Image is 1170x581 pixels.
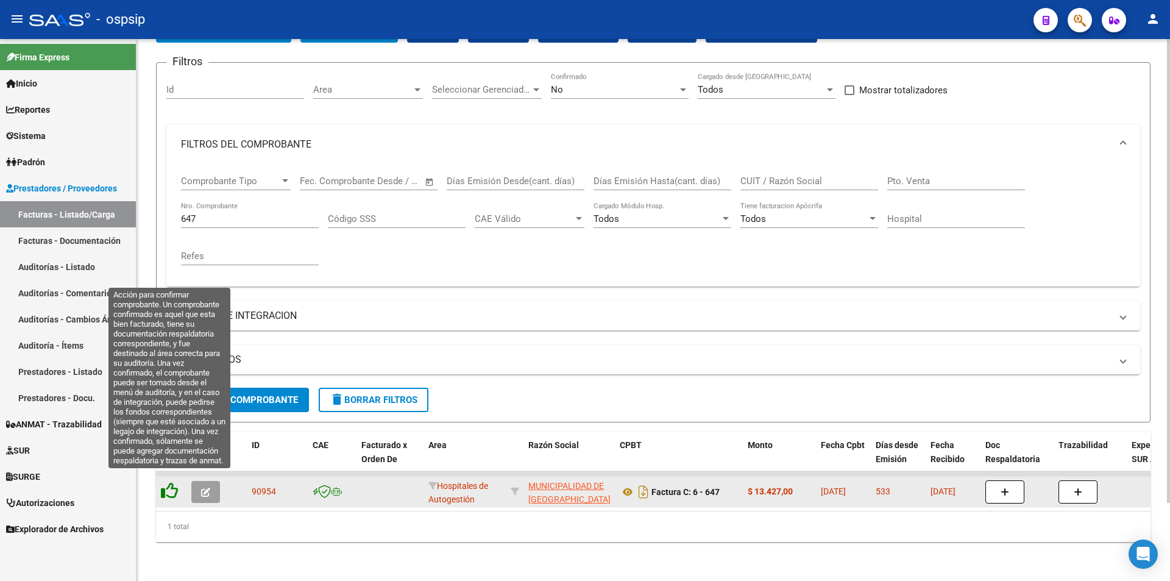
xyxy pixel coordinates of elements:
span: No [551,84,563,95]
span: 90954 [252,487,276,496]
datatable-header-cell: Area [424,432,506,486]
span: SUR [6,444,30,457]
datatable-header-cell: CPBT [615,432,743,486]
datatable-header-cell: Razón Social [523,432,615,486]
div: 30999004144 [528,479,610,505]
span: Todos [740,213,766,224]
input: Fecha fin [360,176,419,187]
span: Inicio [6,77,37,90]
span: Firma Express [6,51,69,64]
span: Prestadores / Proveedores [6,182,117,195]
span: ID [252,440,260,450]
mat-panel-title: MAS FILTROS [181,353,1111,366]
span: Borrar Filtros [330,394,417,405]
span: Seleccionar Gerenciador [432,84,531,95]
span: Padrón [6,155,45,169]
span: Fecha Recibido [931,440,965,464]
strong: $ 13.427,00 [748,487,793,496]
datatable-header-cell: Facturado x Orden De [356,432,424,486]
datatable-header-cell: Doc Respaldatoria [980,432,1054,486]
button: Buscar Comprobante [166,388,309,412]
span: Sistema [6,129,46,143]
span: Area [428,440,447,450]
span: Buscar Comprobante [177,394,298,405]
span: Doc Respaldatoria [985,440,1040,464]
span: CAE [313,440,328,450]
mat-panel-title: FILTROS DEL COMPROBANTE [181,138,1111,151]
span: Reportes [6,103,50,116]
span: Días desde Emisión [876,440,918,464]
span: Facturado x Orden De [361,440,407,464]
span: ANMAT - Trazabilidad [6,418,102,431]
i: Descargar documento [636,482,651,502]
span: Area [313,84,412,95]
datatable-header-cell: CAE [308,432,356,486]
mat-icon: menu [10,12,24,26]
span: - ospsip [96,6,145,33]
span: Razón Social [528,440,579,450]
mat-expansion-panel-header: FILTROS DE INTEGRACION [166,301,1140,330]
span: Todos [594,213,619,224]
mat-expansion-panel-header: FILTROS DEL COMPROBANTE [166,125,1140,164]
span: SURGE [6,470,40,483]
span: Hospitales de Autogestión [428,481,488,505]
span: 533 [876,487,890,496]
span: Fecha Cpbt [821,440,865,450]
span: [DATE] [931,487,955,496]
input: Fecha inicio [300,176,349,187]
span: Monto [748,440,773,450]
div: Open Intercom Messenger [1129,540,1158,569]
span: [DATE] [821,487,846,496]
span: CPBT [620,440,642,450]
span: MUNICIPALIDAD DE [GEOGRAPHIC_DATA] [528,481,611,505]
datatable-header-cell: Monto [743,432,816,486]
h3: Filtros [166,53,208,70]
datatable-header-cell: Fecha Recibido [926,432,980,486]
mat-icon: delete [330,392,344,407]
datatable-header-cell: Trazabilidad [1054,432,1127,486]
datatable-header-cell: Fecha Cpbt [816,432,871,486]
span: Todos [698,84,723,95]
strong: Factura C: 6 - 647 [651,487,720,497]
span: Mostrar totalizadores [859,83,948,98]
span: Comprobante Tipo [181,176,280,187]
span: CAE Válido [475,213,573,224]
mat-icon: search [177,392,192,407]
span: Trazabilidad [1058,440,1108,450]
div: 1 total [156,511,1150,542]
span: Autorizaciones [6,496,74,510]
datatable-header-cell: Días desde Emisión [871,432,926,486]
div: FILTROS DEL COMPROBANTE [166,164,1140,287]
datatable-header-cell: ID [247,432,308,486]
button: Open calendar [423,175,437,189]
mat-panel-title: FILTROS DE INTEGRACION [181,309,1111,323]
mat-expansion-panel-header: MAS FILTROS [166,345,1140,374]
span: Explorador de Archivos [6,522,104,536]
button: Borrar Filtros [319,388,428,412]
mat-icon: person [1146,12,1160,26]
